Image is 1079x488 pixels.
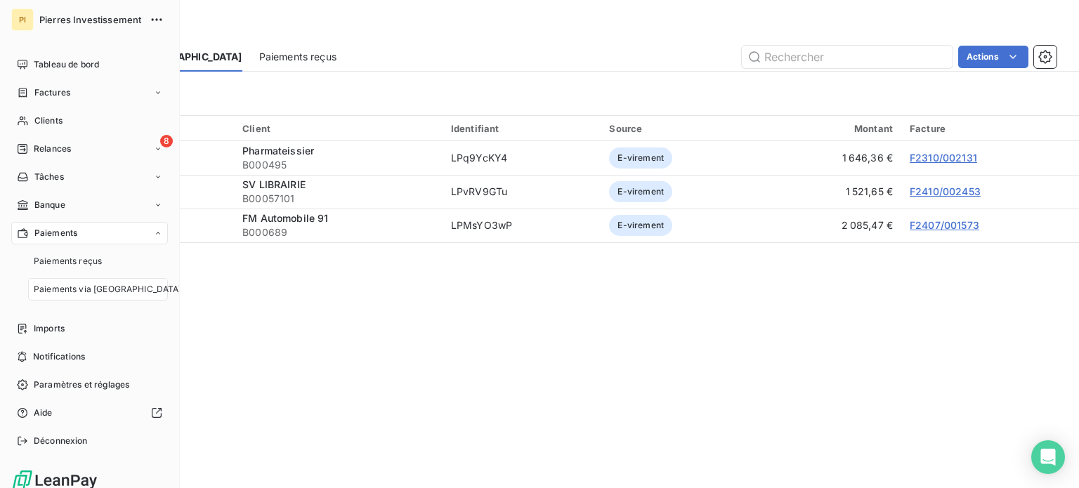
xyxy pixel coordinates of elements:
span: Imports [34,322,65,335]
span: E-virement [609,147,672,169]
span: Pharmateissier [242,145,314,157]
td: 1 646,36 € [762,141,901,175]
span: E-virement [609,215,672,236]
span: Pierres Investissement [39,14,141,25]
span: Paiements via [GEOGRAPHIC_DATA] [34,283,182,296]
span: SV LIBRAIRIE [242,178,306,190]
a: Aide [11,402,168,424]
td: LPvRV9GTu [443,175,601,209]
span: Clients [34,114,63,127]
div: Facture [910,123,1071,134]
button: Actions [958,46,1028,68]
div: Client [242,123,434,134]
div: Identifiant [451,123,593,134]
span: Tâches [34,171,64,183]
td: LPq9YcKY4 [443,141,601,175]
div: Source [609,123,754,134]
span: B00057101 [242,192,434,206]
a: F2310/002131 [910,152,977,164]
span: FM Automobile 91 [242,212,328,224]
span: Paiements [34,227,77,239]
div: Open Intercom Messenger [1031,440,1065,474]
span: Tableau de bord [34,58,99,71]
span: B000689 [242,225,434,239]
span: Paramètres et réglages [34,378,129,391]
span: Relances [34,143,71,155]
div: PI [11,8,34,31]
span: Paiements reçus [34,255,102,268]
a: F2410/002453 [910,185,981,197]
span: Factures [34,86,70,99]
span: Aide [34,407,53,419]
span: 8 [160,135,173,147]
span: Paiements reçus [259,50,336,64]
input: Rechercher [742,46,953,68]
span: Banque [34,199,65,211]
td: 1 521,65 € [762,175,901,209]
a: F2407/001573 [910,219,979,231]
span: B000495 [242,158,434,172]
span: Déconnexion [34,435,88,447]
td: LPMsYO3wP [443,209,601,242]
td: 2 085,47 € [762,209,901,242]
span: E-virement [609,181,672,202]
div: Montant [771,123,893,134]
span: Notifications [33,350,85,363]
